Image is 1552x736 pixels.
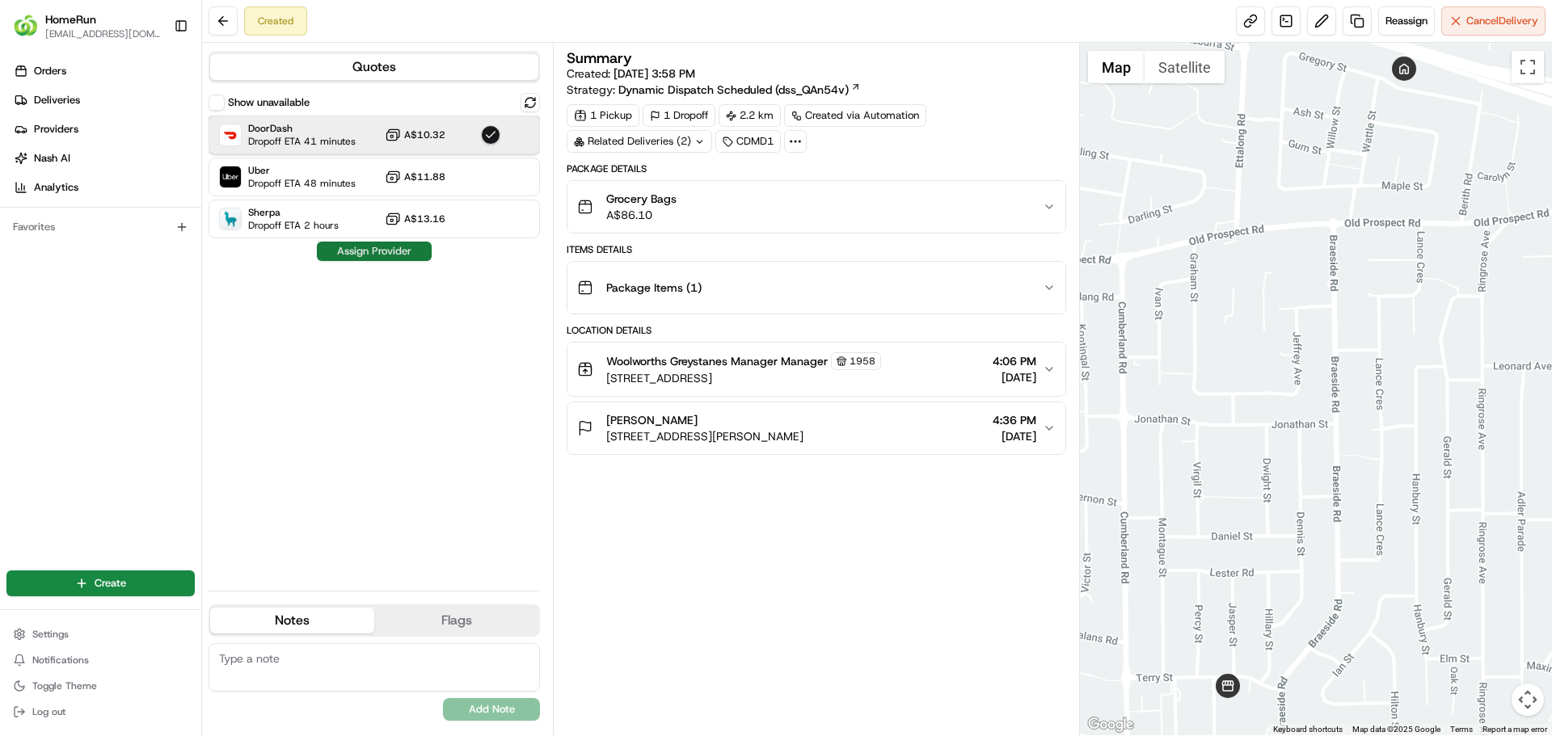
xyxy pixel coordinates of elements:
button: HomeRun [45,11,96,27]
button: Notifications [6,649,195,671]
button: A$11.88 [385,169,445,185]
span: A$11.88 [404,170,445,183]
button: Assign Provider [317,242,432,261]
span: Toggle Theme [32,679,97,692]
div: Package Details [567,162,1065,175]
a: Nash AI [6,145,201,171]
span: Sherpa [248,206,339,219]
button: A$10.32 [385,127,445,143]
button: Woolworths Greystanes Manager Manager1958[STREET_ADDRESS]4:06 PM[DATE] [567,343,1065,396]
span: Uber [248,164,356,177]
h3: Summary [567,51,632,65]
span: [STREET_ADDRESS][PERSON_NAME] [606,428,803,444]
div: Related Deliveries (2) [567,130,712,153]
button: Show street map [1088,51,1145,83]
button: Flags [374,608,538,633]
img: Google [1084,714,1137,735]
span: Cancel Delivery [1466,14,1538,28]
span: Grocery Bags [606,191,677,207]
div: Strategy: [567,82,861,98]
span: Package Items ( 1 ) [606,280,702,296]
span: Woolworths Greystanes Manager Manager [606,353,828,369]
span: 4:36 PM [993,412,1036,428]
img: Uber [220,166,241,187]
button: CancelDelivery [1441,6,1546,36]
span: [DATE] [993,428,1036,444]
span: Dropoff ETA 48 minutes [248,177,356,190]
span: Nash AI [34,151,70,166]
span: Dynamic Dispatch Scheduled (dss_QAn54v) [618,82,849,98]
label: Show unavailable [228,95,310,110]
span: Orders [34,64,66,78]
span: Reassign [1385,14,1428,28]
span: Settings [32,628,69,641]
button: Show satellite imagery [1145,51,1225,83]
button: Toggle fullscreen view [1512,51,1544,83]
a: Terms [1450,725,1473,734]
span: [DATE] 3:58 PM [614,66,695,81]
div: 2.2 km [719,104,781,127]
img: HomeRun [13,13,39,39]
a: Providers [6,116,201,142]
span: [STREET_ADDRESS] [606,370,881,386]
span: Deliveries [34,93,80,107]
img: Sherpa [220,208,241,229]
a: Dynamic Dispatch Scheduled (dss_QAn54v) [618,82,861,98]
div: Favorites [6,214,195,240]
button: A$13.16 [385,211,445,227]
span: A$13.16 [404,212,445,225]
span: Log out [32,705,65,718]
div: Location Details [567,324,1065,337]
button: Map camera controls [1512,683,1544,716]
span: Dropoff ETA 2 hours [248,219,339,232]
button: Package Items (1) [567,262,1065,313]
a: Report a map error [1482,725,1547,734]
span: 1958 [850,355,875,368]
button: Notes [210,608,374,633]
span: Map data ©2025 Google [1352,725,1440,734]
div: CDMD1 [715,130,781,153]
a: Analytics [6,175,201,200]
button: Quotes [210,54,538,80]
a: Open this area in Google Maps (opens a new window) [1084,714,1137,735]
span: Created: [567,65,695,82]
button: Settings [6,623,195,646]
div: 1 Dropoff [643,104,715,127]
button: Keyboard shortcuts [1273,724,1343,735]
img: DoorDash [220,124,241,145]
a: Deliveries [6,87,201,113]
button: Toggle Theme [6,675,195,697]
span: Analytics [34,180,78,195]
div: Items Details [567,243,1065,256]
span: Providers [34,122,78,137]
div: 1 Pickup [567,104,639,127]
button: [PERSON_NAME][STREET_ADDRESS][PERSON_NAME]4:36 PM[DATE] [567,402,1065,454]
button: Reassign [1378,6,1435,36]
button: Create [6,570,195,596]
button: Grocery BagsA$86.10 [567,181,1065,233]
button: [EMAIL_ADDRESS][DOMAIN_NAME] [45,27,161,40]
button: Log out [6,700,195,723]
a: Orders [6,58,201,84]
span: Notifications [32,654,89,667]
span: [PERSON_NAME] [606,412,698,428]
button: HomeRunHomeRun[EMAIL_ADDRESS][DOMAIN_NAME] [6,6,167,45]
span: Dropoff ETA 41 minutes [248,135,356,148]
span: 4:06 PM [993,353,1036,369]
span: A$10.32 [404,128,445,141]
span: Create [95,576,126,591]
a: Created via Automation [784,104,926,127]
span: A$86.10 [606,207,677,223]
span: DoorDash [248,122,356,135]
span: [DATE] [993,369,1036,385]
